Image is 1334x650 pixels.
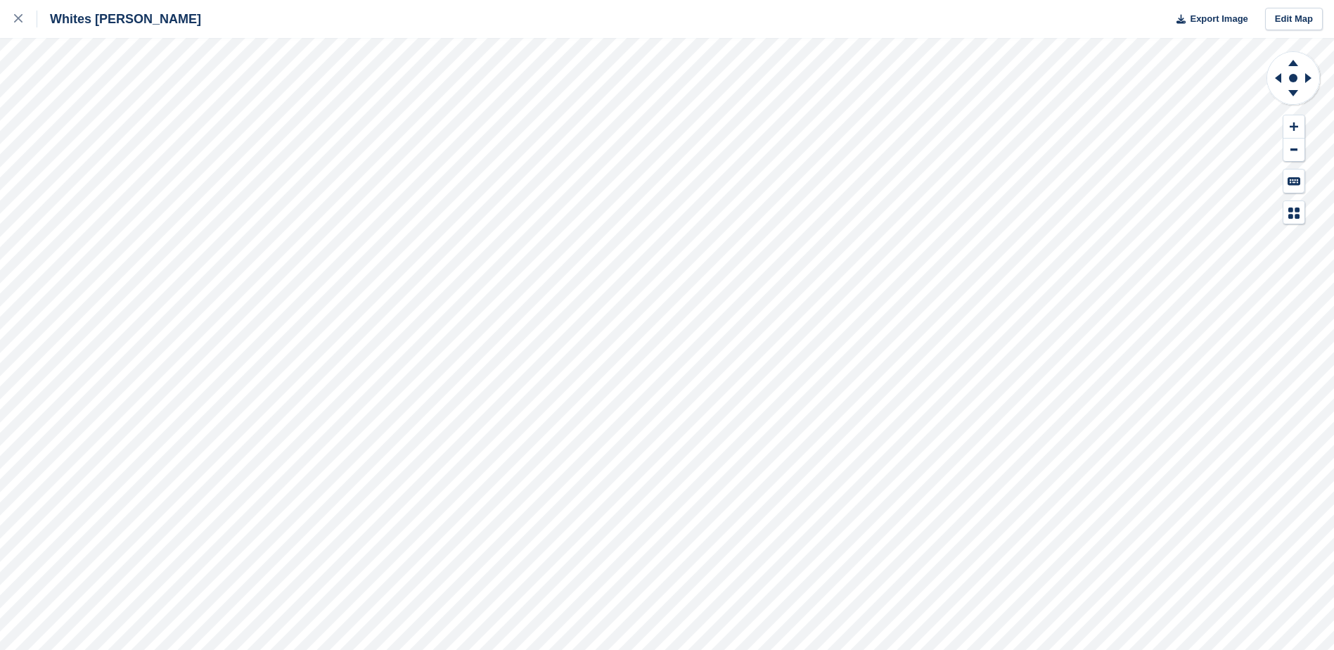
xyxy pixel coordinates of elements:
button: Zoom In [1283,115,1304,139]
button: Keyboard Shortcuts [1283,170,1304,193]
button: Export Image [1168,8,1248,31]
a: Edit Map [1265,8,1323,31]
button: Map Legend [1283,201,1304,224]
span: Export Image [1190,12,1248,26]
div: Whites [PERSON_NAME] [37,11,201,27]
button: Zoom Out [1283,139,1304,162]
